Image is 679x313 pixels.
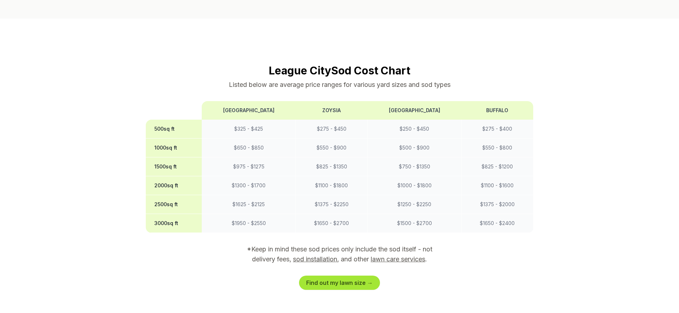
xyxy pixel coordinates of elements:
p: *Keep in mind these sod prices only include the sod itself - not delivery fees, , and other . [237,244,442,264]
a: sod installation [293,255,337,263]
td: $ 1375 - $ 2250 [296,195,368,214]
td: $ 550 - $ 900 [296,139,368,157]
td: $ 550 - $ 800 [461,139,533,157]
td: $ 1300 - $ 1700 [202,176,295,195]
td: $ 1625 - $ 2125 [202,195,295,214]
td: $ 1650 - $ 2700 [296,214,368,233]
td: $ 1650 - $ 2400 [461,214,533,233]
td: $ 325 - $ 425 [202,120,295,139]
td: $ 825 - $ 1350 [296,157,368,176]
td: $ 1100 - $ 1600 [461,176,533,195]
h2: League City Sod Cost Chart [146,64,534,77]
th: 1000 sq ft [146,139,202,157]
th: Zoysia [296,101,368,120]
td: $ 750 - $ 1350 [367,157,461,176]
td: $ 1950 - $ 2550 [202,214,295,233]
a: lawn care services [371,255,425,263]
th: 3000 sq ft [146,214,202,233]
td: $ 975 - $ 1275 [202,157,295,176]
td: $ 250 - $ 450 [367,120,461,139]
th: 500 sq ft [146,120,202,139]
th: [GEOGRAPHIC_DATA] [202,101,295,120]
td: $ 275 - $ 400 [461,120,533,139]
td: $ 825 - $ 1200 [461,157,533,176]
td: $ 275 - $ 450 [296,120,368,139]
th: 2000 sq ft [146,176,202,195]
td: $ 1000 - $ 1800 [367,176,461,195]
th: 2500 sq ft [146,195,202,214]
td: $ 500 - $ 900 [367,139,461,157]
td: $ 1100 - $ 1800 [296,176,368,195]
td: $ 1250 - $ 2250 [367,195,461,214]
th: [GEOGRAPHIC_DATA] [367,101,461,120]
a: Find out my lawn size → [299,276,380,290]
th: Buffalo [461,101,533,120]
td: $ 650 - $ 850 [202,139,295,157]
td: $ 1500 - $ 2700 [367,214,461,233]
th: 1500 sq ft [146,157,202,176]
td: $ 1375 - $ 2000 [461,195,533,214]
p: Listed below are average price ranges for various yard sizes and sod types [146,80,534,90]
